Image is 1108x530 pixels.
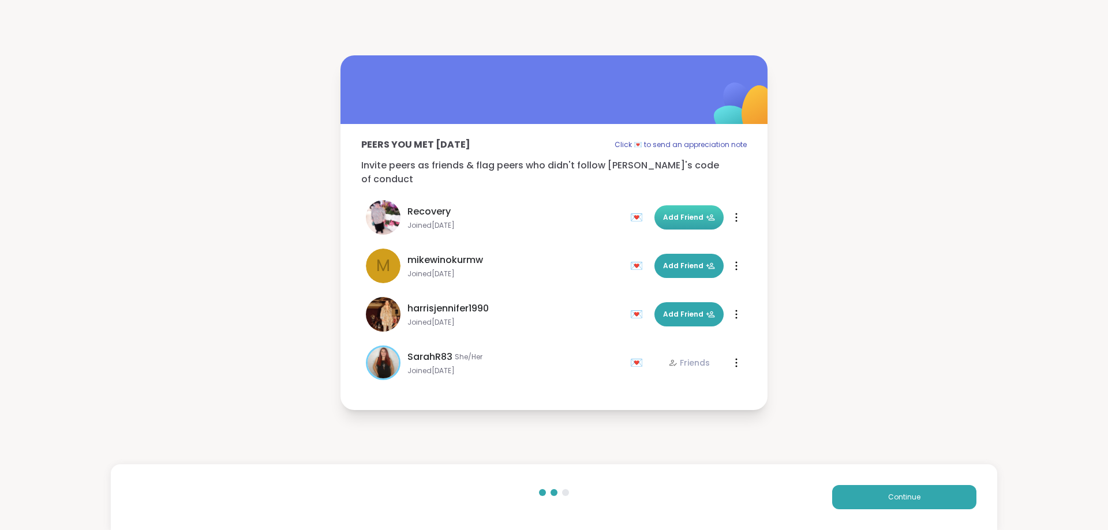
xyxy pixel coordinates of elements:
[630,305,647,324] div: 💌
[407,221,623,230] span: Joined [DATE]
[407,302,489,315] span: harrisjennifer1990
[630,354,647,372] div: 💌
[687,52,802,167] img: ShareWell Logomark
[455,352,482,362] span: She/Her
[663,309,715,319] span: Add Friend
[366,200,400,235] img: Recovery
[407,269,623,279] span: Joined [DATE]
[663,261,715,271] span: Add Friend
[663,212,715,223] span: Add Friend
[654,302,724,326] button: Add Friend
[630,257,647,275] div: 💌
[668,357,710,369] div: Friends
[407,205,451,219] span: Recovery
[407,318,623,327] span: Joined [DATE]
[368,347,399,378] img: SarahR83
[407,366,623,375] span: Joined [DATE]
[361,159,747,186] p: Invite peers as friends & flag peers who didn't follow [PERSON_NAME]'s code of conduct
[376,254,390,278] span: m
[630,208,647,227] div: 💌
[366,297,400,332] img: harrisjennifer1990
[654,254,724,278] button: Add Friend
[361,138,470,152] p: Peers you met [DATE]
[407,350,452,364] span: SarahR83
[654,205,724,230] button: Add Friend
[407,253,483,267] span: mikewinokurmw
[832,485,976,509] button: Continue
[888,492,920,502] span: Continue
[615,138,747,152] p: Click 💌 to send an appreciation note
